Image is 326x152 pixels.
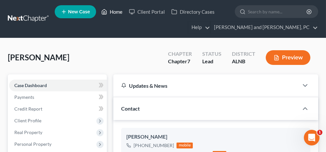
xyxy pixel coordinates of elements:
[232,58,255,65] div: ALNB
[9,91,107,103] a: Payments
[168,6,218,18] a: Directory Cases
[126,133,305,141] div: [PERSON_NAME]
[8,53,69,62] span: [PERSON_NAME]
[266,50,310,65] button: Preview
[187,58,190,64] span: 7
[304,130,319,145] iframe: Intercom live chat
[134,142,174,149] div: [PHONE_NUMBER]
[68,9,90,14] span: New Case
[202,50,221,58] div: Status
[126,6,168,18] a: Client Portal
[9,80,107,91] a: Case Dashboard
[14,94,34,100] span: Payments
[121,105,140,112] span: Contact
[14,129,42,135] span: Real Property
[211,22,318,33] a: [PERSON_NAME] and [PERSON_NAME], PC
[168,50,192,58] div: Chapter
[14,118,41,123] span: Client Profile
[202,58,221,65] div: Lead
[14,106,42,112] span: Credit Report
[248,6,307,18] input: Search by name...
[232,50,255,58] div: District
[168,58,192,65] div: Chapter
[188,22,210,33] a: Help
[14,141,51,147] span: Personal Property
[14,83,47,88] span: Case Dashboard
[317,130,322,135] span: 1
[177,143,193,148] div: mobile
[9,103,107,115] a: Credit Report
[98,6,126,18] a: Home
[121,82,291,89] div: Updates & News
